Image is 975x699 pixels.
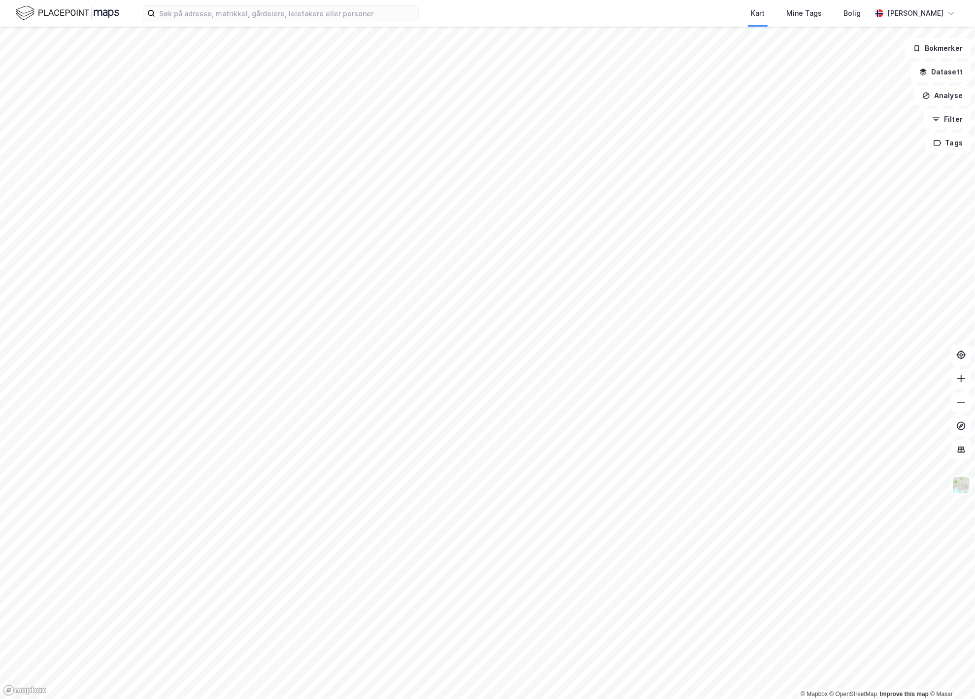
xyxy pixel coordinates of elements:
button: Tags [925,133,971,153]
button: Bokmerker [905,38,971,58]
div: Mine Tags [786,7,822,19]
div: Kart [751,7,765,19]
a: OpenStreetMap [830,691,877,698]
img: logo.f888ab2527a4732fd821a326f86c7f29.svg [16,4,119,22]
iframe: Chat Widget [926,652,975,699]
img: Z [952,476,971,494]
button: Analyse [914,86,971,105]
a: Mapbox [801,691,828,698]
button: Datasett [911,62,971,82]
input: Søk på adresse, matrikkel, gårdeiere, leietakere eller personer [155,6,418,21]
div: Kontrollprogram for chat [926,652,975,699]
div: Bolig [843,7,861,19]
div: [PERSON_NAME] [887,7,943,19]
button: Filter [924,109,971,129]
a: Mapbox homepage [3,685,46,696]
a: Improve this map [880,691,929,698]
